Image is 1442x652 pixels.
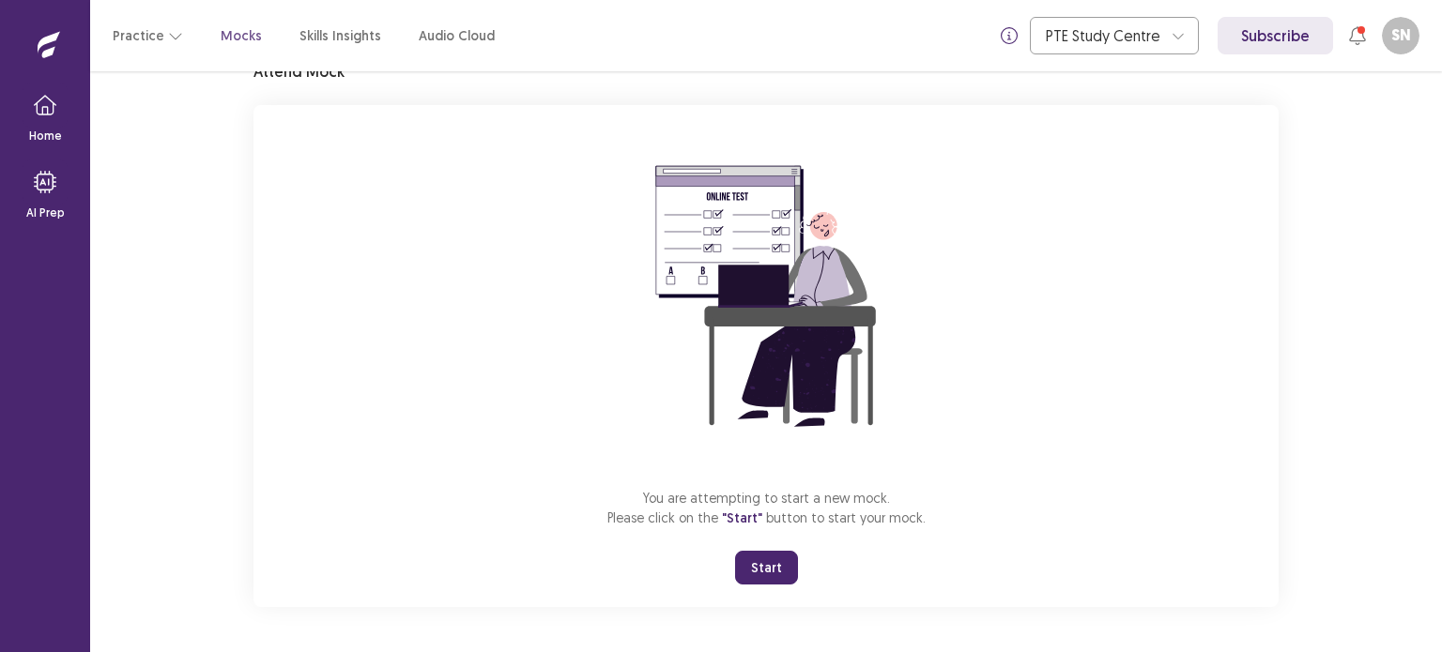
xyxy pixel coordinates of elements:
button: SN [1382,17,1419,54]
a: Mocks [221,26,262,46]
span: "Start" [722,509,762,526]
p: Home [29,128,62,144]
button: Start [735,551,798,584]
div: PTE Study Centre [1046,18,1162,53]
button: Practice [113,19,183,53]
p: Attend Mock [253,60,345,83]
p: AI Prep [26,205,65,221]
a: Audio Cloud [419,26,495,46]
p: You are attempting to start a new mock. Please click on the button to start your mock. [607,488,926,528]
a: Subscribe [1218,17,1333,54]
button: info [992,19,1026,53]
a: Skills Insights [299,26,381,46]
img: attend-mock [597,128,935,465]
